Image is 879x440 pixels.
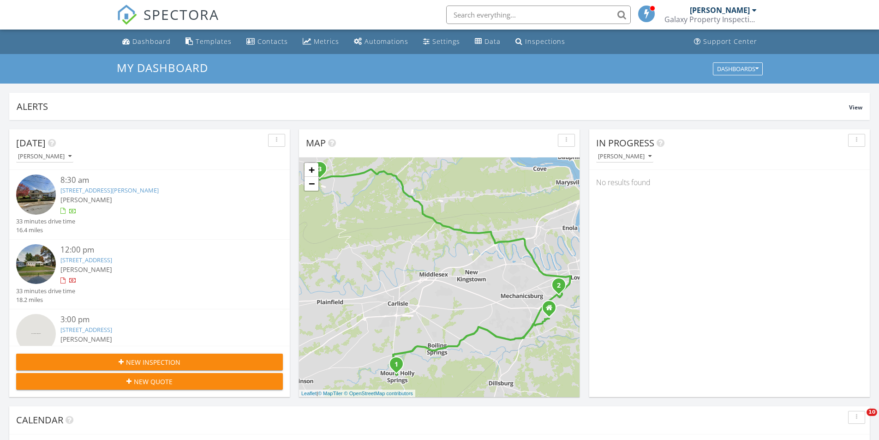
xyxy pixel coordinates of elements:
div: 12 Rockaway Dr, Camp Hill, PA 17011 [559,285,564,290]
div: [PERSON_NAME] [18,153,72,160]
img: streetview [16,244,56,284]
a: 12:00 pm [STREET_ADDRESS] [PERSON_NAME] 33 minutes drive time 18.2 miles [16,244,283,304]
div: 12:00 pm [60,244,261,256]
div: 8:30 am [60,175,261,186]
a: Zoom out [305,177,318,191]
div: 2054 N Autumn Chase, Mechanicsburg PA 17055 [549,307,555,313]
a: Leaflet [301,391,317,396]
a: 8:30 am [STREET_ADDRESS][PERSON_NAME] [PERSON_NAME] 33 minutes drive time 16.4 miles [16,175,283,235]
span: Map [306,137,326,149]
a: 3:00 pm [STREET_ADDRESS] [PERSON_NAME] 46 minutes drive time 27.0 miles [16,314,283,374]
a: [STREET_ADDRESS] [60,325,112,334]
div: 18.2 miles [16,295,75,304]
div: Automations [365,37,408,46]
div: Inspections [525,37,565,46]
a: [STREET_ADDRESS][PERSON_NAME] [60,186,159,194]
img: streetview [16,175,56,214]
div: [PERSON_NAME] [690,6,750,15]
div: Data [484,37,501,46]
span: Calendar [16,414,63,426]
span: [PERSON_NAME] [60,265,112,274]
div: 16.4 miles [16,226,75,235]
div: [PERSON_NAME] [598,153,652,160]
div: Dashboards [717,66,759,72]
div: | [299,390,415,398]
img: The Best Home Inspection Software - Spectora [117,5,137,25]
iframe: Intercom live chat [848,409,870,431]
span: 10 [867,409,877,416]
button: Dashboards [713,62,763,75]
a: Zoom in [305,163,318,177]
button: [PERSON_NAME] [596,151,653,163]
span: View [849,103,862,111]
span: In Progress [596,137,654,149]
span: [PERSON_NAME] [60,195,112,204]
a: Support Center [690,33,761,50]
div: Support Center [703,37,757,46]
div: Galaxy Property Inspection (PA) [664,15,757,24]
a: [STREET_ADDRESS] [60,256,112,264]
div: 33 minutes drive time [16,217,75,226]
span: SPECTORA [144,5,219,24]
a: Inspections [512,33,569,50]
button: New Inspection [16,354,283,370]
img: streetview [16,314,56,354]
span: New Quote [134,377,173,386]
a: Automations (Basic) [350,33,412,50]
i: 1 [395,362,398,368]
button: [PERSON_NAME] [16,151,73,163]
a: Settings [419,33,464,50]
div: Templates [196,37,232,46]
a: Metrics [299,33,343,50]
button: New Quote [16,373,283,390]
div: Contacts [257,37,288,46]
a: © OpenStreetMap contributors [344,391,413,396]
div: 3:00 pm [60,314,261,325]
span: [DATE] [16,137,46,149]
span: My Dashboard [117,60,208,75]
div: Dashboard [132,37,171,46]
a: Contacts [243,33,292,50]
i: 3 [318,166,322,173]
div: 33 minutes drive time [16,287,75,295]
div: Alerts [17,100,849,113]
a: Dashboard [119,33,174,50]
a: Templates [182,33,235,50]
input: Search everything... [446,6,631,24]
i: 2 [557,283,561,289]
div: No results found [589,170,870,195]
a: © MapTiler [318,391,343,396]
span: New Inspection [126,357,180,367]
a: Data [471,33,504,50]
div: 420 Chestnut St, Mount Holly Springs, PA 17065 [396,364,402,369]
div: Metrics [314,37,339,46]
a: SPECTORA [117,12,219,32]
div: Settings [432,37,460,46]
div: 209 E Water St, Landisburg, PA 17040 [320,169,325,174]
span: [PERSON_NAME] [60,335,112,344]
